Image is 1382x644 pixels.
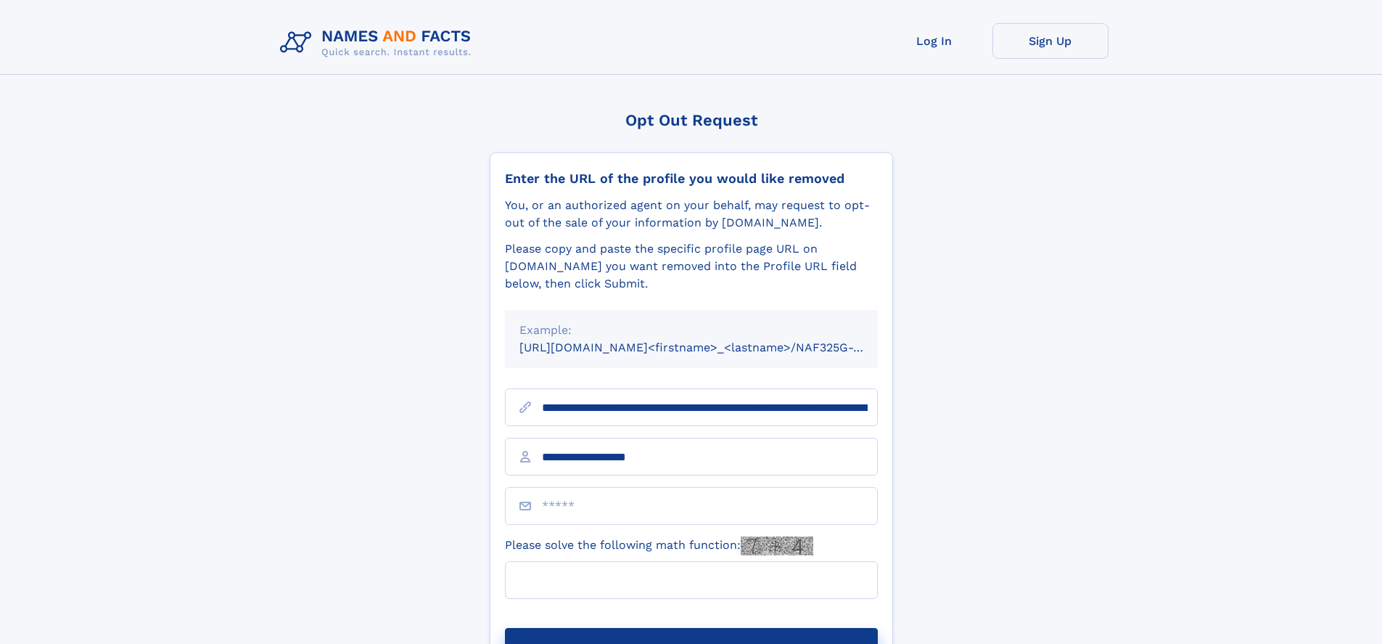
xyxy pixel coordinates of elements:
[992,23,1109,59] a: Sign Up
[876,23,992,59] a: Log In
[519,341,905,354] small: [URL][DOMAIN_NAME]<firstname>_<lastname>/NAF325G-xxxxxxxx
[490,111,893,129] div: Opt Out Request
[274,23,483,62] img: Logo Names and Facts
[505,171,878,187] div: Enter the URL of the profile you would like removed
[519,322,863,339] div: Example:
[505,197,878,232] div: You, or an authorized agent on your behalf, may request to opt-out of the sale of your informatio...
[505,537,813,555] label: Please solve the following math function:
[505,240,878,293] div: Please copy and paste the specific profile page URL on [DOMAIN_NAME] you want removed into the Pr...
